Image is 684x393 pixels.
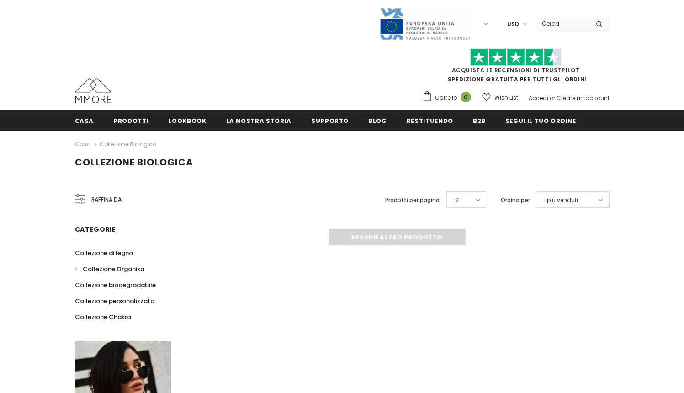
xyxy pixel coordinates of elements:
[536,17,589,30] input: Search Site
[113,117,148,125] span: Prodotti
[385,196,440,205] label: Prodotti per pagina
[368,117,387,125] span: Blog
[473,110,486,131] a: B2B
[75,117,94,125] span: Casa
[75,78,111,103] img: Casi MMORE
[75,281,156,289] span: Collezione biodegradabile
[226,110,292,131] a: La nostra storia
[407,117,453,125] span: Restituendo
[75,245,133,261] a: Collezione di legno
[454,196,459,205] span: 12
[435,93,457,102] span: Carrello
[75,261,144,277] a: Collezione Organika
[75,225,116,234] span: Categorie
[482,90,518,106] a: Wish List
[379,7,471,41] img: Javni Razpis
[83,265,144,273] span: Collezione Organika
[75,313,131,321] span: Collezione Chakra
[368,110,387,131] a: Blog
[529,94,548,102] a: Accedi
[544,196,578,205] span: I più venduti
[507,20,519,29] span: USD
[557,94,610,102] a: Creare un account
[311,117,349,125] span: supporto
[75,110,94,131] a: Casa
[473,117,486,125] span: B2B
[75,277,156,293] a: Collezione biodegradabile
[501,196,530,205] label: Ordina per
[75,309,131,325] a: Collezione Chakra
[452,66,580,74] a: Acquista le recensioni di TrustPilot
[91,195,122,205] span: Raffina da
[168,110,206,131] a: Lookbook
[550,94,555,102] span: or
[311,110,349,131] a: supporto
[75,139,91,150] a: Casa
[168,117,206,125] span: Lookbook
[494,93,518,102] span: Wish List
[422,91,476,105] a: Carrello 0
[75,156,193,169] span: Collezione biologica
[505,117,576,125] span: Segui il tuo ordine
[422,53,610,83] span: SPEDIZIONE GRATUITA PER TUTTI GLI ORDINI
[461,92,471,102] span: 0
[113,110,148,131] a: Prodotti
[407,110,453,131] a: Restituendo
[75,293,154,309] a: Collezione personalizzata
[505,110,576,131] a: Segui il tuo ordine
[379,20,471,27] a: Javni Razpis
[470,48,562,66] img: Fidati di Pilot Stars
[75,297,154,305] span: Collezione personalizzata
[100,140,157,148] a: Collezione biologica
[75,249,133,257] span: Collezione di legno
[226,117,292,125] span: La nostra storia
